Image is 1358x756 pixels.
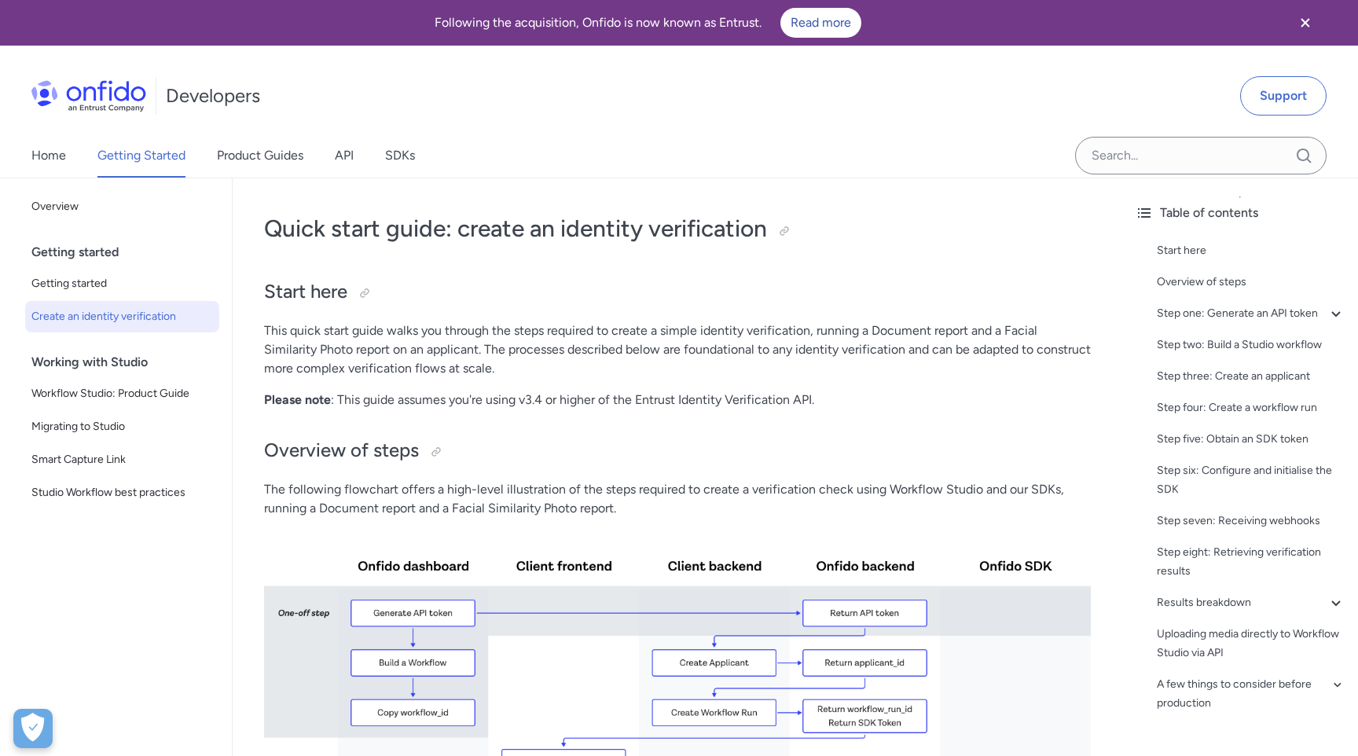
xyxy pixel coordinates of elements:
[31,417,213,436] span: Migrating to Studio
[31,450,213,469] span: Smart Capture Link
[31,384,213,403] span: Workflow Studio: Product Guide
[13,709,53,748] button: Open Preferences
[166,83,260,108] h1: Developers
[1075,137,1327,174] input: Onfido search input field
[1157,461,1345,499] a: Step six: Configure and initialise the SDK
[1157,336,1345,354] a: Step two: Build a Studio workflow
[31,307,213,326] span: Create an identity verification
[264,279,1091,306] h2: Start here
[1157,512,1345,530] a: Step seven: Receiving webhooks
[31,347,226,378] div: Working with Studio
[13,709,53,748] div: Cookie Preferences
[25,191,219,222] a: Overview
[264,321,1091,378] p: This quick start guide walks you through the steps required to create a simple identity verificat...
[1157,304,1345,323] a: Step one: Generate an API token
[31,274,213,293] span: Getting started
[1276,3,1334,42] button: Close banner
[31,237,226,268] div: Getting started
[1157,593,1345,612] a: Results breakdown
[1157,625,1345,662] a: Uploading media directly to Workflow Studio via API
[217,134,303,178] a: Product Guides
[1157,367,1345,386] a: Step three: Create an applicant
[1240,76,1327,116] a: Support
[19,8,1276,38] div: Following the acquisition, Onfido is now known as Entrust.
[25,444,219,475] a: Smart Capture Link
[264,391,1091,409] p: : This guide assumes you're using v3.4 or higher of the Entrust Identity Verification API.
[1157,675,1345,713] a: A few things to consider before production
[1157,273,1345,292] a: Overview of steps
[1135,204,1345,222] div: Table of contents
[25,301,219,332] a: Create an identity verification
[264,438,1091,464] h2: Overview of steps
[25,378,219,409] a: Workflow Studio: Product Guide
[335,134,354,178] a: API
[264,213,1091,244] h1: Quick start guide: create an identity verification
[31,134,66,178] a: Home
[1296,13,1315,32] svg: Close banner
[1157,430,1345,449] a: Step five: Obtain an SDK token
[25,268,219,299] a: Getting started
[25,411,219,442] a: Migrating to Studio
[264,480,1091,518] p: The following flowchart offers a high-level illustration of the steps required to create a verifi...
[97,134,185,178] a: Getting Started
[385,134,415,178] a: SDKs
[31,197,213,216] span: Overview
[1157,398,1345,417] a: Step four: Create a workflow run
[264,392,331,407] strong: Please note
[31,483,213,502] span: Studio Workflow best practices
[780,8,861,38] a: Read more
[1157,241,1345,260] a: Start here
[1157,543,1345,581] a: Step eight: Retrieving verification results
[31,80,146,112] img: Onfido Logo
[25,477,219,508] a: Studio Workflow best practices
